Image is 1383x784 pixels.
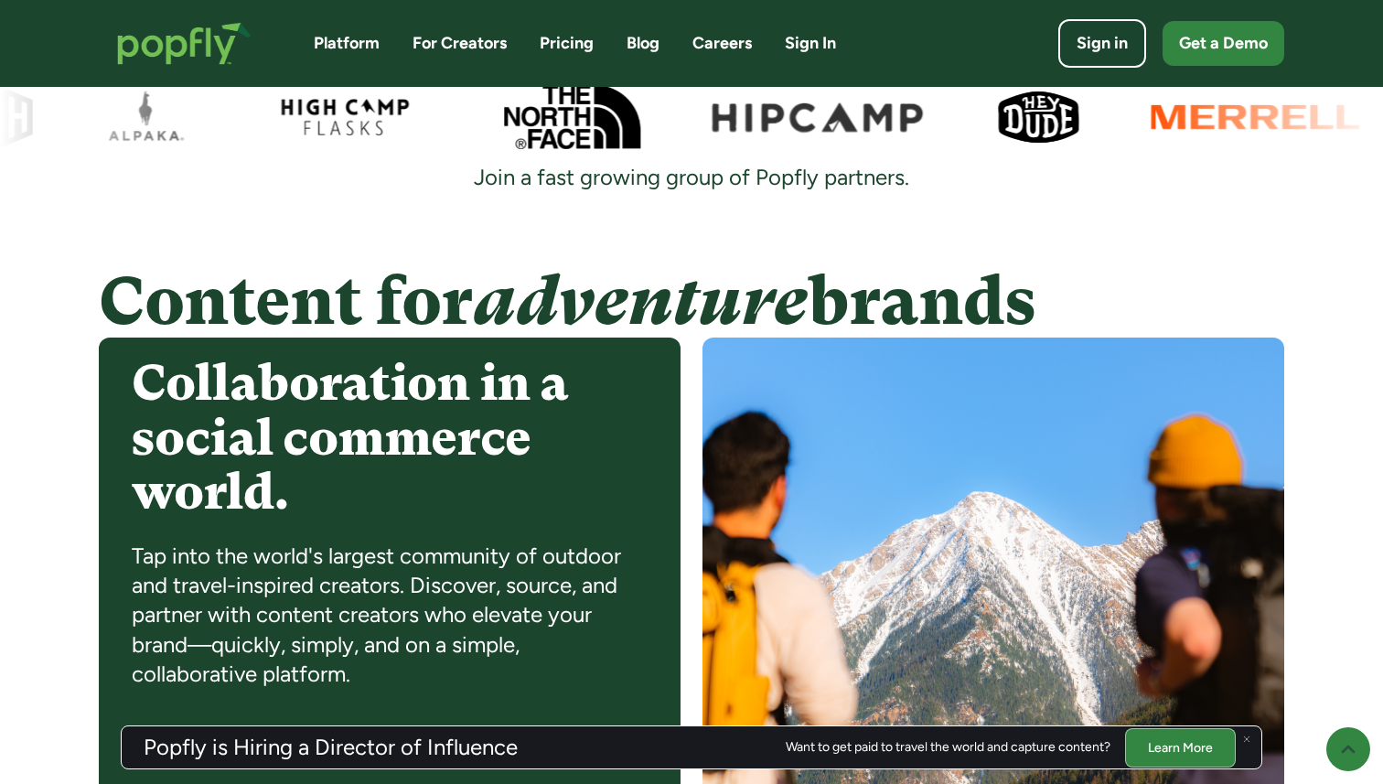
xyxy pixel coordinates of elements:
[1058,19,1146,68] a: Sign in
[452,163,931,192] div: Join a fast growing group of Popfly partners.
[692,32,752,55] a: Careers
[99,4,270,83] a: home
[1077,32,1128,55] div: Sign in
[473,263,808,339] em: adventure
[627,32,659,55] a: Blog
[785,32,836,55] a: Sign In
[413,32,507,55] a: For Creators
[1125,727,1236,767] a: Learn More
[132,542,648,690] div: Tap into the world's largest community of outdoor and travel-inspired creators. Discover, source,...
[99,265,1284,338] h4: Content for brands
[540,32,594,55] a: Pricing
[132,356,648,519] h4: Collaboration in a social commerce world.
[1179,32,1268,55] div: Get a Demo
[144,736,518,758] h3: Popfly is Hiring a Director of Influence
[1163,21,1284,66] a: Get a Demo
[786,740,1110,755] div: Want to get paid to travel the world and capture content?
[314,32,380,55] a: Platform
